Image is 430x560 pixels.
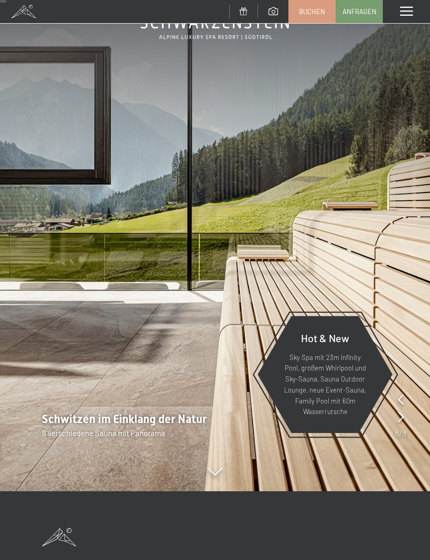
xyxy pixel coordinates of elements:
span: Hot & New [301,332,349,344]
p: Sky Spa mit 23m Infinity Pool, großem Whirlpool und Sky-Sauna, Sauna Outdoor Lounge, neue Event-S... [283,352,367,418]
span: Buchen [299,7,325,16]
a: Buchen [289,1,335,23]
span: 8 [395,427,399,439]
span: / [399,427,402,439]
span: Anfragen [342,7,377,16]
span: 8 [402,427,406,439]
span: 8 verschiedene Sauna mit Panorama [42,428,165,438]
a: Hot & New Sky Spa mit 23m Infinity Pool, großem Whirlpool und Sky-Sauna, Sauna Outdoor Lounge, ne... [257,315,393,434]
a: Anfragen [336,1,382,23]
span: Schwitzen im Einklang der Natur [42,413,207,426]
